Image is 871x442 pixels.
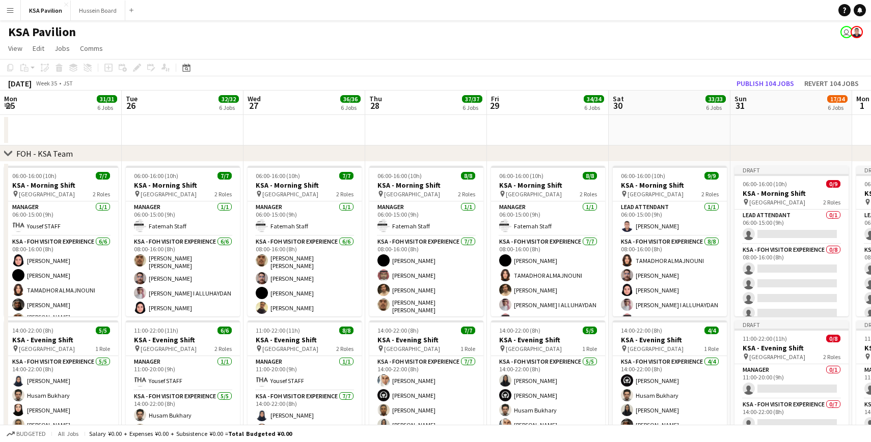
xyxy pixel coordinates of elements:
span: 2 Roles [214,345,232,352]
span: 06:00-16:00 (10h) [499,172,543,180]
span: [GEOGRAPHIC_DATA] [749,198,805,206]
app-card-role: KSA - FOH Visitor Experience0/808:00-16:00 (8h) [734,244,849,382]
app-job-card: 06:00-16:00 (10h)7/7KSA - Morning Shift [GEOGRAPHIC_DATA]2 RolesManager1/106:00-15:00 (9h)Fatemah... [248,166,362,316]
span: 37/37 [462,95,482,103]
span: Mon [4,94,17,103]
app-job-card: 06:00-16:00 (10h)9/9KSA - Morning Shift [GEOGRAPHIC_DATA]2 RolesLEAD ATTENDANT1/106:00-15:00 (9h)... [613,166,727,316]
span: 06:00-16:00 (10h) [256,172,300,180]
div: 6 Jobs [341,104,360,111]
span: 2 Roles [93,190,110,198]
span: 2 Roles [336,345,353,352]
span: 2 Roles [823,198,840,206]
span: 30 [611,100,624,111]
h3: KSA - Morning Shift [4,181,118,190]
app-job-card: 06:00-16:00 (10h)8/8KSA - Morning Shift [GEOGRAPHIC_DATA]2 RolesManager1/106:00-15:00 (9h)Fatemah... [369,166,483,316]
h3: KSA - Evening Shift [613,335,727,344]
span: Thu [369,94,382,103]
div: JST [63,79,73,87]
span: 8/8 [461,172,475,180]
h3: KSA - Morning Shift [248,181,362,190]
span: All jobs [56,430,80,437]
span: Wed [248,94,261,103]
span: 31 [733,100,747,111]
app-card-role: Manager1/111:00-20:00 (9h)Yousef STAFF [126,356,240,391]
h1: KSA Pavilion [8,24,76,40]
span: 1 Role [460,345,475,352]
span: Mon [856,94,869,103]
span: 14:00-22:00 (8h) [377,327,419,334]
app-card-role: Manager1/106:00-15:00 (9h)Yousef STAFF [4,201,118,236]
span: 14:00-22:00 (8h) [621,327,662,334]
a: Edit [29,42,48,55]
span: [GEOGRAPHIC_DATA] [141,345,197,352]
span: 7/7 [461,327,475,334]
span: 8/8 [339,327,353,334]
div: FOH - KSA Team [16,149,73,159]
app-card-role: KSA - FOH Visitor Experience7/708:00-16:00 (8h)[PERSON_NAME]TAMADHOR ALMAJNOUNI[PERSON_NAME][PERS... [491,236,605,359]
h3: KSA - Evening Shift [491,335,605,344]
h3: KSA - Morning Shift [491,181,605,190]
app-card-role: Manager1/106:00-15:00 (9h)Fatemah Staff [491,201,605,236]
h3: KSA - Evening Shift [4,335,118,344]
app-card-role: Manager1/106:00-15:00 (9h)Fatemah Staff [369,201,483,236]
h3: KSA - Evening Shift [734,343,849,352]
span: 1 [855,100,869,111]
span: 2 Roles [214,190,232,198]
span: 1 Role [582,345,597,352]
div: 6 Jobs [706,104,725,111]
span: 34/34 [584,95,604,103]
span: 5/5 [583,327,597,334]
div: 6 Jobs [462,104,482,111]
span: Comms [80,44,103,53]
span: 06:00-16:00 (10h) [12,172,57,180]
div: 6 Jobs [584,104,604,111]
h3: KSA - Evening Shift [248,335,362,344]
span: 11:00-22:00 (11h) [256,327,300,334]
span: 2 Roles [580,190,597,198]
span: [GEOGRAPHIC_DATA] [262,345,318,352]
span: 26 [124,100,138,111]
span: 31/31 [97,95,117,103]
button: Revert 104 jobs [800,77,863,90]
h3: KSA - Morning Shift [734,189,849,198]
h3: KSA - Evening Shift [126,335,240,344]
div: Draft [734,166,849,174]
span: 5/5 [96,327,110,334]
span: Edit [33,44,44,53]
span: 06:00-16:00 (10h) [377,172,422,180]
span: Sat [613,94,624,103]
span: 0/9 [826,180,840,188]
div: 6 Jobs [97,104,117,111]
span: 36/36 [340,95,361,103]
span: Total Budgeted ¥0.00 [228,430,292,437]
span: [GEOGRAPHIC_DATA] [749,353,805,361]
div: 6 Jobs [219,104,238,111]
span: 06:00-16:00 (10h) [743,180,787,188]
span: [GEOGRAPHIC_DATA] [262,190,318,198]
span: 17/34 [827,95,848,103]
span: Week 35 [34,79,59,87]
div: 06:00-16:00 (10h)7/7KSA - Morning Shift [GEOGRAPHIC_DATA]2 RolesManager1/106:00-15:00 (9h)Yousef ... [4,166,118,316]
span: [GEOGRAPHIC_DATA] [384,190,440,198]
span: 1 Role [95,345,110,352]
span: 25 [3,100,17,111]
span: Tue [126,94,138,103]
span: Sun [734,94,747,103]
span: 1 Role [704,345,719,352]
app-card-role: LEAD ATTENDANT1/106:00-15:00 (9h)[PERSON_NAME] [613,201,727,236]
span: 27 [246,100,261,111]
app-job-card: 06:00-16:00 (10h)7/7KSA - Morning Shift [GEOGRAPHIC_DATA]2 RolesManager1/106:00-15:00 (9h)Fatemah... [126,166,240,316]
app-card-role: KSA - FOH Visitor Experience4/414:00-22:00 (8h)[PERSON_NAME]Husam Bukhary[PERSON_NAME][PERSON_NAME] [613,356,727,435]
app-card-role: Manager1/106:00-15:00 (9h)Fatemah Staff [126,201,240,236]
div: 14:00-22:00 (8h)4/4KSA - Evening Shift [GEOGRAPHIC_DATA]1 RoleKSA - FOH Visitor Experience4/414:0... [613,320,727,435]
span: 9/9 [704,172,719,180]
app-card-role: KSA - FOH Visitor Experience6/608:00-16:00 (8h)[PERSON_NAME][PERSON_NAME]TAMADHOR ALMAJNOUNI[PERS... [4,236,118,347]
span: Jobs [55,44,70,53]
h3: KSA - Morning Shift [369,181,483,190]
span: 32/32 [219,95,239,103]
app-card-role: Manager1/111:00-20:00 (9h)Yousef STAFF [248,356,362,391]
div: [DATE] [8,78,32,89]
